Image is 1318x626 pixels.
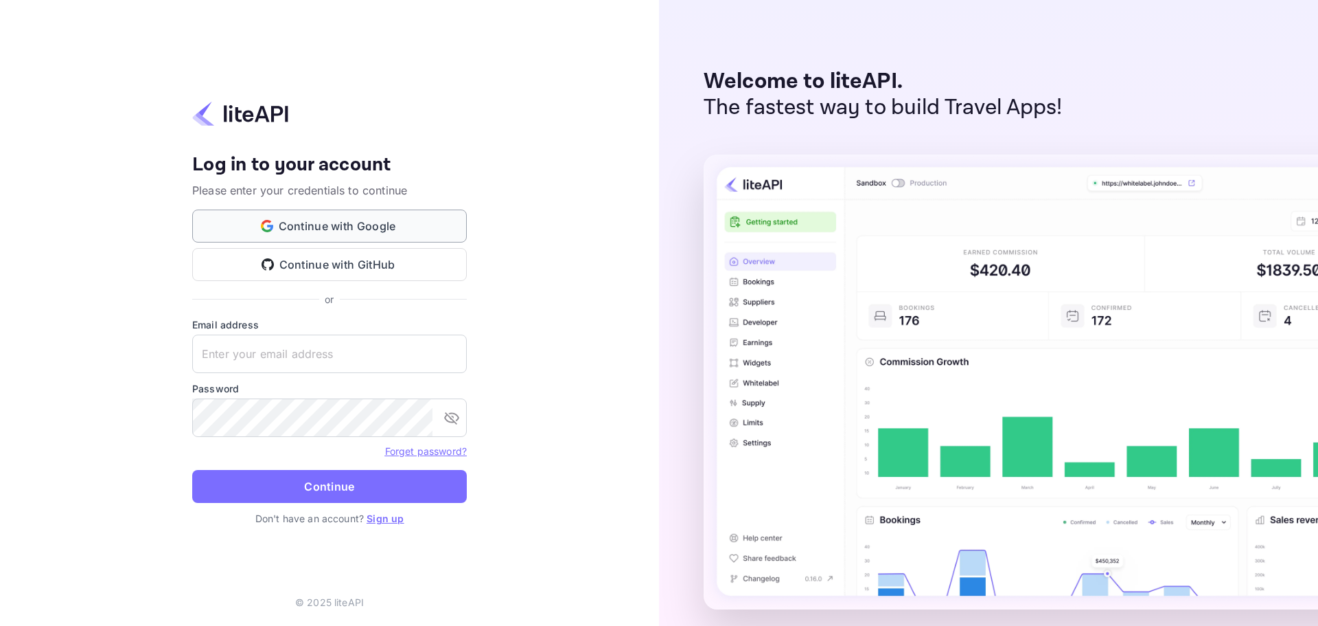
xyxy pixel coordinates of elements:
[704,95,1063,121] p: The fastest way to build Travel Apps!
[192,153,467,177] h4: Log in to your account
[325,292,334,306] p: or
[192,335,467,373] input: Enter your email address
[192,470,467,503] button: Continue
[192,317,467,332] label: Email address
[192,210,467,243] button: Continue with Google
[192,100,288,127] img: liteapi
[438,404,465,432] button: toggle password visibility
[385,445,467,457] a: Forget password?
[192,248,467,281] button: Continue with GitHub
[192,511,467,526] p: Don't have an account?
[295,595,364,610] p: © 2025 liteAPI
[367,513,404,524] a: Sign up
[385,444,467,458] a: Forget password?
[704,69,1063,95] p: Welcome to liteAPI.
[192,182,467,199] p: Please enter your credentials to continue
[192,381,467,396] label: Password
